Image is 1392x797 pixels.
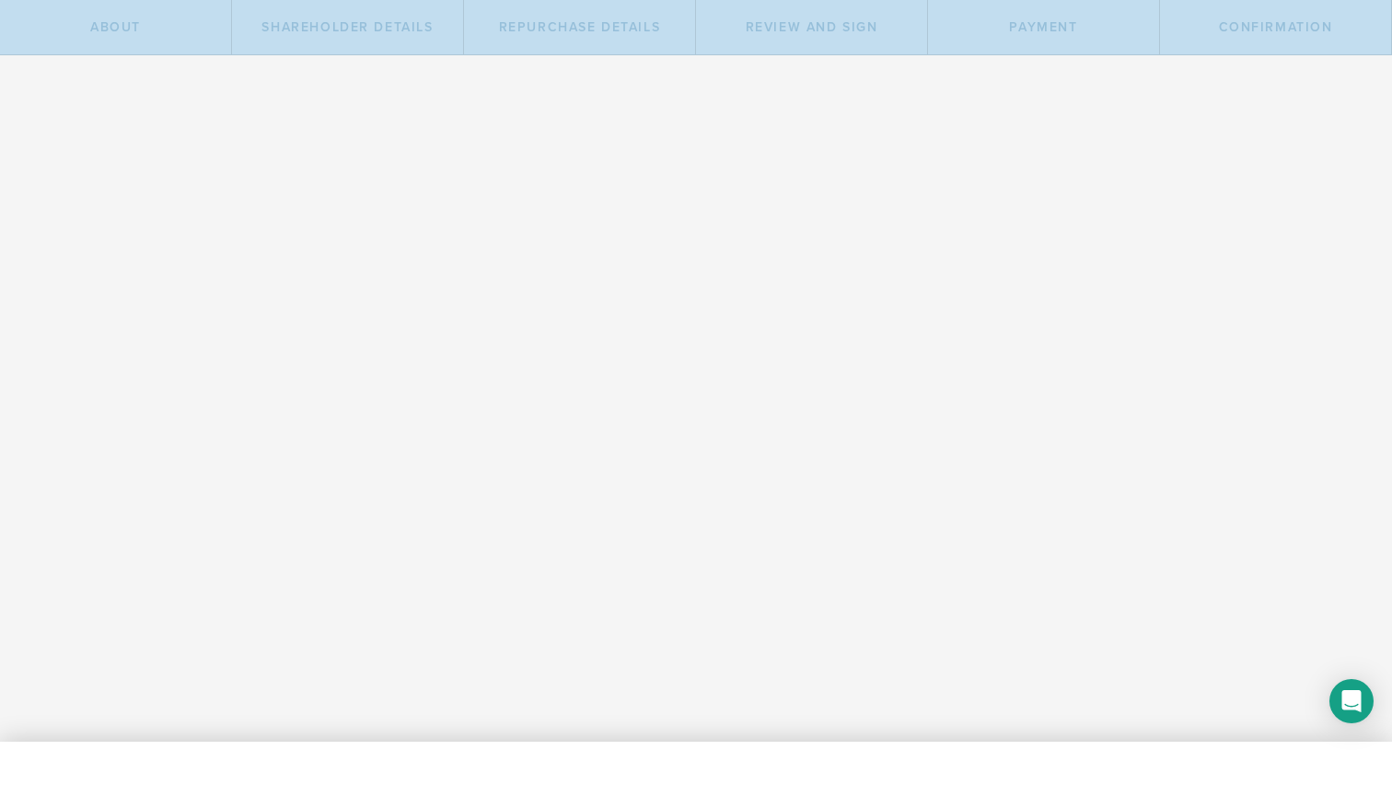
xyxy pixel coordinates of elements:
span: Repurchase Details [499,19,661,35]
span: Confirmation [1219,19,1333,35]
span: Review and Sign [746,19,878,35]
span: Payment [1009,19,1077,35]
div: Open Intercom Messenger [1329,679,1374,723]
span: About [90,19,141,35]
span: Shareholder Details [261,19,433,35]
